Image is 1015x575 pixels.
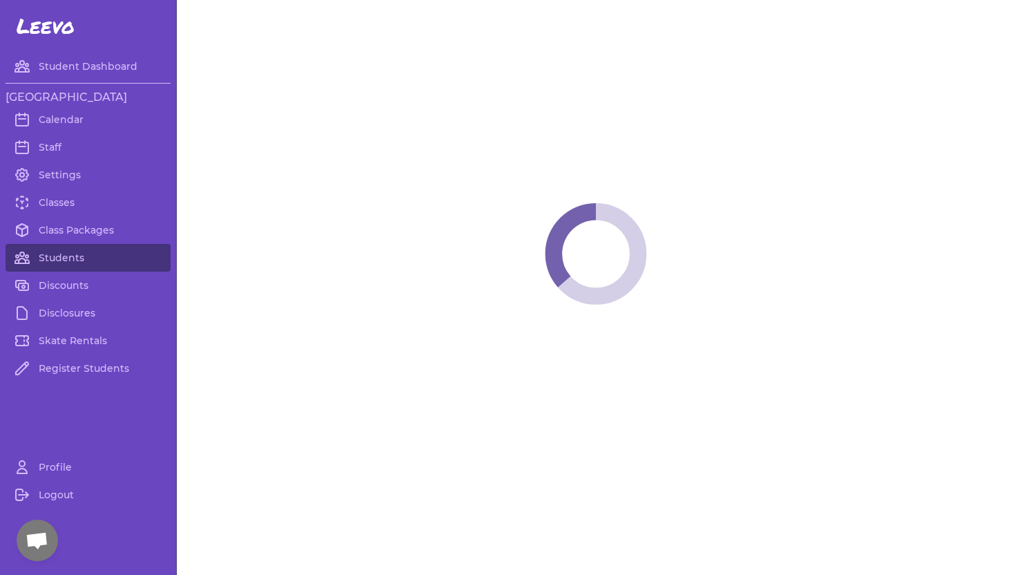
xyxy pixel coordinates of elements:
a: Discounts [6,272,171,299]
h3: [GEOGRAPHIC_DATA] [6,89,171,106]
a: Student Dashboard [6,53,171,80]
a: Students [6,244,171,272]
a: Calendar [6,106,171,133]
a: Classes [6,189,171,216]
a: Skate Rentals [6,327,171,355]
a: Open chat [17,520,58,561]
a: Staff [6,133,171,161]
a: Profile [6,453,171,481]
span: Leevo [17,14,75,39]
a: Register Students [6,355,171,382]
a: Class Packages [6,216,171,244]
a: Disclosures [6,299,171,327]
a: Settings [6,161,171,189]
a: Logout [6,481,171,509]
